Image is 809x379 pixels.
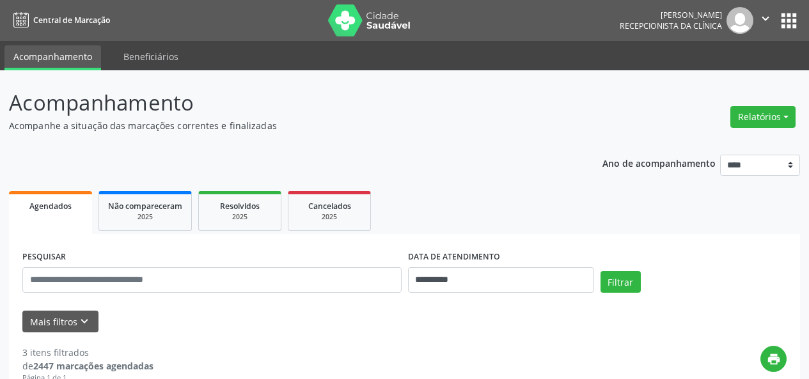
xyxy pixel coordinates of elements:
[297,212,361,222] div: 2025
[22,359,153,373] div: de
[767,352,781,366] i: print
[308,201,351,212] span: Cancelados
[220,201,260,212] span: Resolvidos
[33,15,110,26] span: Central de Marcação
[29,201,72,212] span: Agendados
[33,360,153,372] strong: 2447 marcações agendadas
[760,346,787,372] button: print
[22,311,98,333] button: Mais filtroskeyboard_arrow_down
[22,346,153,359] div: 3 itens filtrados
[753,7,778,34] button: 
[620,10,722,20] div: [PERSON_NAME]
[778,10,800,32] button: apps
[108,201,182,212] span: Não compareceram
[4,45,101,70] a: Acompanhamento
[108,212,182,222] div: 2025
[9,119,563,132] p: Acompanhe a situação das marcações correntes e finalizadas
[9,87,563,119] p: Acompanhamento
[408,247,500,267] label: DATA DE ATENDIMENTO
[620,20,722,31] span: Recepcionista da clínica
[208,212,272,222] div: 2025
[77,314,91,329] i: keyboard_arrow_down
[758,12,773,26] i: 
[601,271,641,293] button: Filtrar
[730,106,796,128] button: Relatórios
[114,45,187,68] a: Beneficiários
[727,7,753,34] img: img
[602,155,716,171] p: Ano de acompanhamento
[9,10,110,31] a: Central de Marcação
[22,247,66,267] label: PESQUISAR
